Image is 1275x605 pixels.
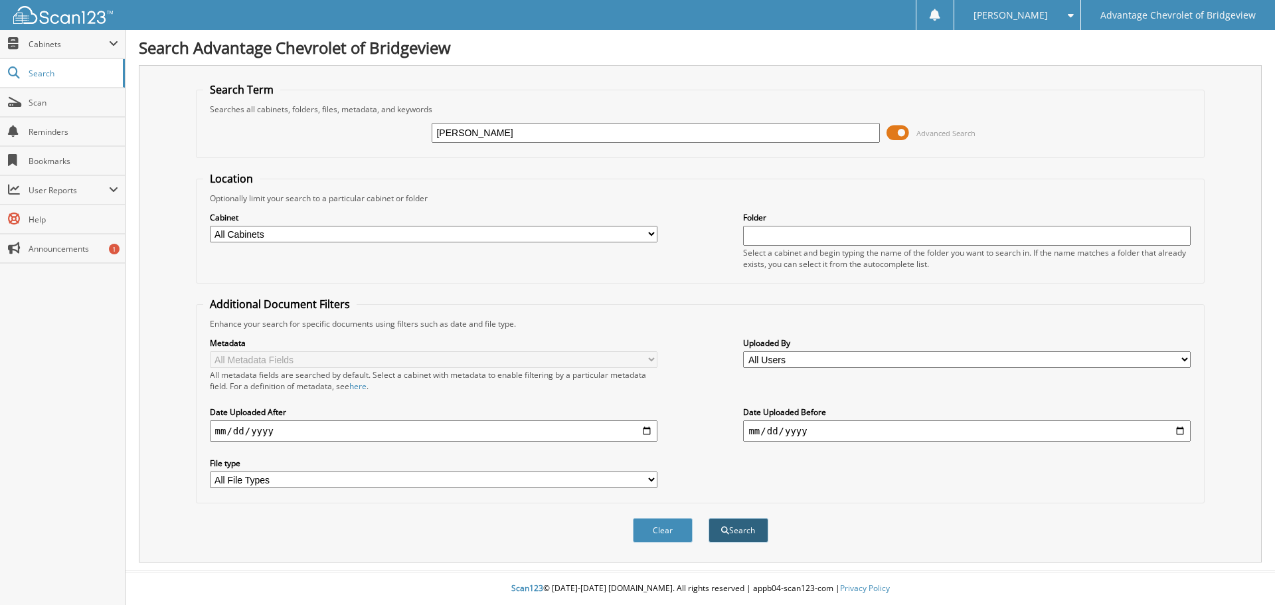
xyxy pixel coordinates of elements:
[210,337,657,349] label: Metadata
[203,318,1198,329] div: Enhance your search for specific documents using filters such as date and file type.
[203,82,280,97] legend: Search Term
[203,171,260,186] legend: Location
[840,582,890,594] a: Privacy Policy
[743,212,1191,223] label: Folder
[210,458,657,469] label: File type
[633,518,693,543] button: Clear
[974,11,1048,19] span: [PERSON_NAME]
[511,582,543,594] span: Scan123
[743,406,1191,418] label: Date Uploaded Before
[210,212,657,223] label: Cabinet
[29,155,118,167] span: Bookmarks
[210,369,657,392] div: All metadata fields are searched by default. Select a cabinet with metadata to enable filtering b...
[29,68,116,79] span: Search
[29,185,109,196] span: User Reports
[1100,11,1256,19] span: Advantage Chevrolet of Bridgeview
[203,297,357,311] legend: Additional Document Filters
[29,39,109,50] span: Cabinets
[743,337,1191,349] label: Uploaded By
[709,518,768,543] button: Search
[29,97,118,108] span: Scan
[29,243,118,254] span: Announcements
[210,420,657,442] input: start
[126,572,1275,605] div: © [DATE]-[DATE] [DOMAIN_NAME]. All rights reserved | appb04-scan123-com |
[139,37,1262,58] h1: Search Advantage Chevrolet of Bridgeview
[29,126,118,137] span: Reminders
[29,214,118,225] span: Help
[349,381,367,392] a: here
[743,247,1191,270] div: Select a cabinet and begin typing the name of the folder you want to search in. If the name match...
[109,244,120,254] div: 1
[916,128,976,138] span: Advanced Search
[203,104,1198,115] div: Searches all cabinets, folders, files, metadata, and keywords
[13,6,113,24] img: scan123-logo-white.svg
[203,193,1198,204] div: Optionally limit your search to a particular cabinet or folder
[743,420,1191,442] input: end
[210,406,657,418] label: Date Uploaded After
